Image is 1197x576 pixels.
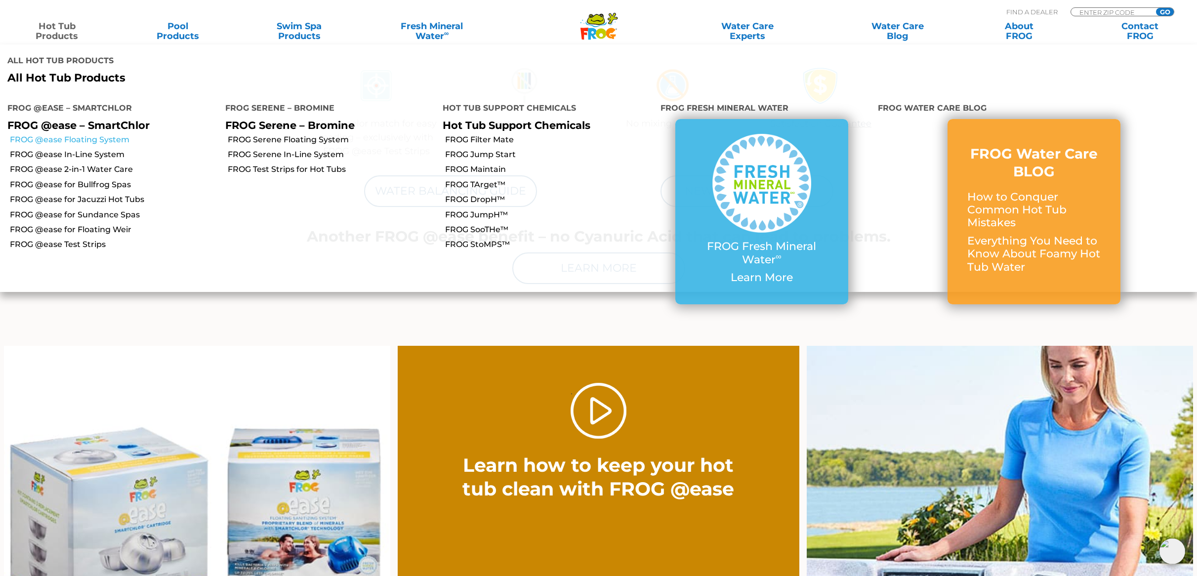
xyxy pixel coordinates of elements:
[228,134,436,145] a: FROG Serene Floating System
[445,164,653,175] a: FROG Maintain
[252,21,346,41] a: Swim SpaProducts
[571,383,626,439] a: Play Video
[10,194,218,205] a: FROG @ease for Jacuzzi Hot Tubs
[967,235,1101,274] p: Everything You Need to Know About Foamy Hot Tub Water
[10,179,218,190] a: FROG @ease for Bullfrog Spas
[10,149,218,160] a: FROG @ease In-Line System
[225,99,428,119] h4: FROG Serene – Bromine
[444,29,449,37] sup: ∞
[7,72,591,84] a: All Hot Tub Products
[445,224,653,235] a: FROG SooTHe™
[445,239,653,250] a: FROG StoMPS™
[445,134,653,145] a: FROG Filter Mate
[225,119,428,131] p: FROG Serene – Bromine
[967,145,1101,279] a: FROG Water Care BLOG How to Conquer Common Hot Tub Mistakes Everything You Need to Know About Foa...
[695,134,828,289] a: FROG Fresh Mineral Water∞ Learn More
[445,149,653,160] a: FROG Jump Start
[10,134,218,145] a: FROG @ease Floating System
[972,21,1066,41] a: AboutFROG
[1078,8,1145,16] input: Zip Code Form
[1159,538,1185,564] img: openIcon
[7,119,210,131] p: FROG @ease – SmartChlor
[1156,8,1174,16] input: GO
[458,453,739,501] h2: Learn how to keep your hot tub clean with FROG @ease
[967,191,1101,230] p: How to Conquer Common Hot Tub Mistakes
[7,99,210,119] h4: FROG @ease – SmartChlor
[10,209,218,220] a: FROG @ease for Sundance Spas
[776,251,782,261] sup: ∞
[878,99,1190,119] h4: FROG Water Care Blog
[445,194,653,205] a: FROG DropH™
[445,209,653,220] a: FROG JumpH™
[443,99,646,119] h4: Hot Tub Support Chemicals
[445,179,653,190] a: FROG TArget™
[10,164,218,175] a: FROG @ease 2-in-1 Water Care
[1093,21,1187,41] a: ContactFROG
[443,119,590,131] a: Hot Tub Support Chemicals
[967,145,1101,181] h3: FROG Water Care BLOG
[851,21,945,41] a: Water CareBlog
[1006,7,1058,16] p: Find A Dealer
[695,240,828,266] p: FROG Fresh Mineral Water
[131,21,225,41] a: PoolProducts
[373,21,491,41] a: Fresh MineralWater∞
[10,21,104,41] a: Hot TubProducts
[695,271,828,284] p: Learn More
[10,224,218,235] a: FROG @ease for Floating Weir
[228,164,436,175] a: FROG Test Strips for Hot Tubs
[7,52,591,72] h4: All Hot Tub Products
[228,149,436,160] a: FROG Serene In-Line System
[671,21,824,41] a: Water CareExperts
[10,239,218,250] a: FROG @ease Test Strips
[660,99,864,119] h4: FROG Fresh Mineral Water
